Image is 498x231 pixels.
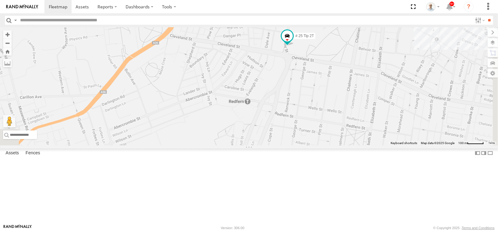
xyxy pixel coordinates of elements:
a: Visit our Website [3,225,32,231]
i: ? [464,2,474,12]
label: Hide Summary Table [487,148,493,157]
label: Assets [2,149,22,157]
span: Map data ©2025 Google [421,141,454,145]
img: rand-logo.svg [6,5,38,9]
div: Version: 306.00 [221,226,244,230]
span: 100 m [458,141,467,145]
label: Search Query [13,16,18,25]
label: Dock Summary Table to the Left [475,148,481,157]
label: Measure [3,59,12,67]
label: Fences [23,149,43,157]
button: Zoom Home [3,47,12,56]
button: Zoom out [3,39,12,47]
button: Map Scale: 100 m per 50 pixels [456,141,486,145]
a: Terms and Conditions [462,226,495,230]
div: © Copyright 2025 - [433,226,495,230]
label: Search Filter Options [473,16,486,25]
div: Kurt Byers [424,2,442,11]
button: Drag Pegman onto the map to open Street View [3,115,15,127]
label: Map Settings [488,69,498,78]
span: # 25 Tip 2T [295,34,314,38]
label: Dock Summary Table to the Right [481,148,487,157]
button: Zoom in [3,30,12,39]
a: Terms (opens in new tab) [489,142,495,144]
button: Keyboard shortcuts [391,141,417,145]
